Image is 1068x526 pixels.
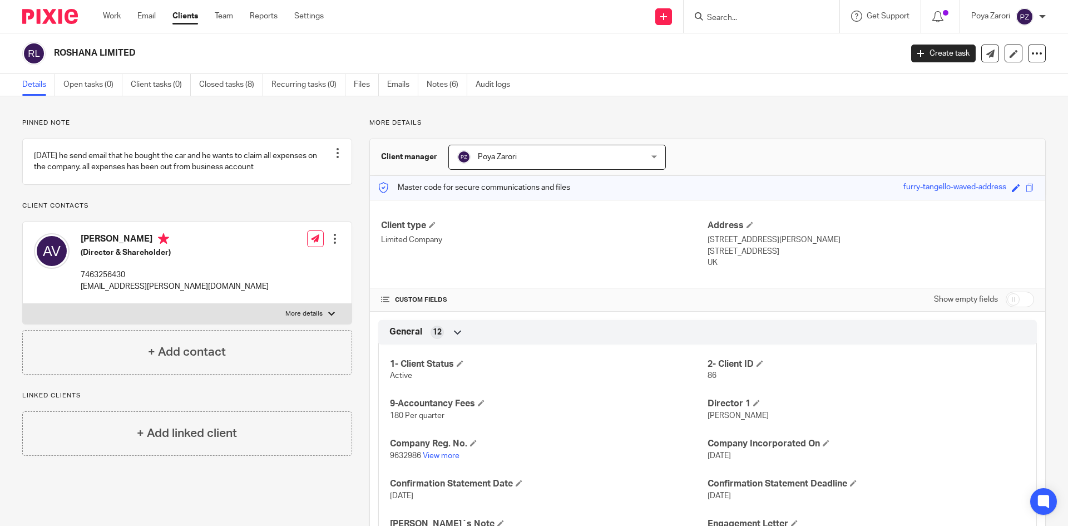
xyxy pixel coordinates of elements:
p: Client contacts [22,201,352,210]
h4: 2- Client ID [708,358,1025,370]
a: Create task [911,45,976,62]
h4: + Add contact [148,343,226,361]
p: [EMAIL_ADDRESS][PERSON_NAME][DOMAIN_NAME] [81,281,269,292]
a: Audit logs [476,74,518,96]
p: [STREET_ADDRESS][PERSON_NAME] [708,234,1034,245]
h4: Confirmation Statement Deadline [708,478,1025,490]
img: Pixie [22,9,78,24]
a: Clients [172,11,198,22]
span: 86 [708,372,716,380]
img: svg%3E [22,42,46,65]
h2: ROSHANA LIMITED [54,47,726,59]
a: Notes (6) [427,74,467,96]
h4: Address [708,220,1034,232]
h4: Client type [381,220,708,232]
span: 180 Per quarter [390,412,444,420]
a: Email [137,11,156,22]
label: Show empty fields [934,294,998,305]
a: Reports [250,11,278,22]
a: View more [423,452,459,460]
h4: CUSTOM FIELDS [381,296,708,304]
p: UK [708,257,1034,268]
h4: Company Reg. No. [390,438,708,450]
a: Open tasks (0) [63,74,122,96]
p: Pinned note [22,119,352,127]
span: [PERSON_NAME] [708,412,769,420]
a: Team [215,11,233,22]
input: Search [706,13,806,23]
a: Work [103,11,121,22]
span: Poya Zarori [478,153,517,161]
p: More details [369,119,1046,127]
i: Primary [158,233,169,244]
h4: 9-Accountancy Fees [390,398,708,410]
div: furry-tangello-waved-address [903,181,1006,194]
img: svg%3E [457,150,471,164]
a: Files [354,74,379,96]
p: 7463256430 [81,269,269,281]
span: [DATE] [390,492,413,500]
p: Master code for secure communications and files [378,182,570,193]
a: Details [22,74,55,96]
p: Linked clients [22,391,352,400]
p: [STREET_ADDRESS] [708,246,1034,257]
h5: (Director & Shareholder) [81,247,269,258]
span: [DATE] [708,492,731,500]
span: Active [390,372,412,380]
span: 12 [433,327,442,338]
h4: [PERSON_NAME] [81,233,269,247]
a: Recurring tasks (0) [271,74,345,96]
h4: Confirmation Statement Date [390,478,708,490]
span: [DATE] [708,452,731,460]
p: Limited Company [381,234,708,245]
a: Emails [387,74,418,96]
a: Closed tasks (8) [199,74,263,96]
span: Get Support [867,12,909,20]
span: 9632986 [390,452,421,460]
img: svg%3E [34,233,70,269]
h4: Company Incorporated On [708,438,1025,450]
a: Settings [294,11,324,22]
p: More details [285,309,323,318]
h4: Director 1 [708,398,1025,410]
img: svg%3E [1016,8,1034,26]
a: Client tasks (0) [131,74,191,96]
h4: + Add linked client [137,425,237,442]
h3: Client manager [381,151,437,163]
span: General [389,326,422,338]
p: Poya Zarori [971,11,1010,22]
h4: 1- Client Status [390,358,708,370]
